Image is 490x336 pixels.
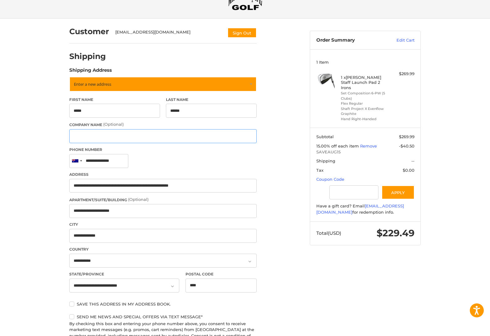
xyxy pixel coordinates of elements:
[69,147,257,152] label: Phone Number
[341,75,388,90] h4: 1 x [PERSON_NAME] Staff Launch Pad 2 Irons
[329,185,378,199] input: Gift Certificate or Coupon Code
[316,134,334,139] span: Subtotal
[341,101,388,106] li: Flex Regular
[377,227,414,239] span: $229.49
[74,81,111,87] span: Enter a new address
[69,314,257,319] label: Send me news and special offers via text message*
[115,29,222,38] div: [EMAIL_ADDRESS][DOMAIN_NAME]
[69,121,257,128] label: Company Name
[69,77,257,92] a: Enter or select a different address
[316,60,414,65] h3: 1 Item
[403,168,414,173] span: $0.00
[69,271,179,277] label: State/Province
[69,302,257,306] label: Save this address in my address book.
[399,134,414,139] span: $269.99
[103,122,124,127] small: (Optional)
[69,247,257,252] label: Country
[439,319,490,336] iframe: Google Customer Reviews
[316,230,341,236] span: Total (USD)
[69,27,109,36] h2: Customer
[316,168,323,173] span: Tax
[341,116,388,122] li: Hand Right-Handed
[390,71,414,77] div: $269.99
[383,37,414,43] a: Edit Cart
[69,197,257,203] label: Apartment/Suite/Building
[341,106,388,116] li: Shaft Project X Evenflow Graphite
[316,149,414,155] span: SAVEAUG15
[316,203,414,215] div: Have a gift card? Email for redemption info.
[69,97,160,102] label: First Name
[69,222,257,227] label: City
[185,271,257,277] label: Postal Code
[316,143,360,148] span: 15.00% off each item
[70,154,84,168] div: Australia: +61
[69,52,106,61] h2: Shipping
[166,97,257,102] label: Last Name
[411,158,414,163] span: --
[316,158,335,163] span: Shipping
[360,143,377,148] a: Remove
[316,203,404,215] a: [EMAIL_ADDRESS][DOMAIN_NAME]
[382,185,414,199] button: Apply
[399,143,414,148] span: -$40.50
[316,177,344,182] a: Coupon Code
[316,37,383,43] h3: Order Summary
[128,197,149,202] small: (Optional)
[341,91,388,101] li: Set Composition 6-PW (5 Clubs)
[69,172,257,177] label: Address
[69,67,112,77] legend: Shipping Address
[227,28,257,38] button: Sign Out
